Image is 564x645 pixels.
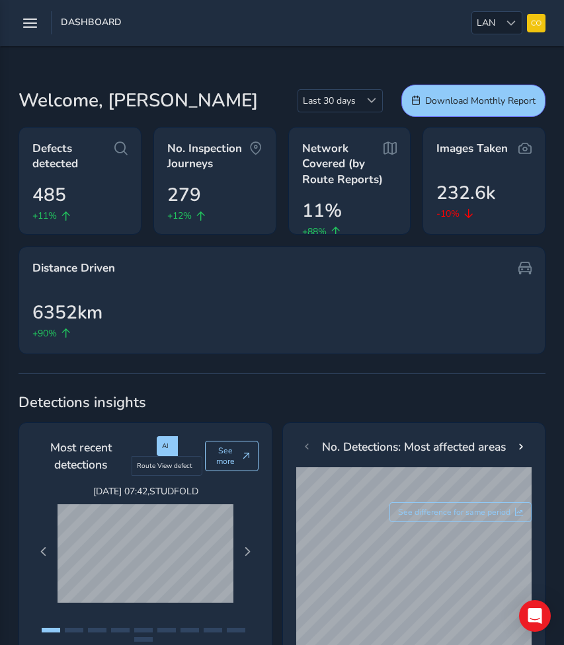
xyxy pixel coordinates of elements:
[389,502,532,522] button: See difference for same period
[167,209,192,223] span: +12%
[134,628,153,632] button: Page 5
[436,179,495,207] span: 232.6k
[132,456,202,476] div: Route View defect
[401,85,545,117] button: Download Monthly Report
[238,543,257,561] button: Next Page
[162,441,169,451] span: AI
[32,299,102,326] span: 6352km
[58,485,233,498] span: [DATE] 07:42 , STUDFOLD
[32,141,114,172] span: Defects detected
[157,436,178,456] div: AI
[425,95,536,107] span: Download Monthly Report
[167,181,201,209] span: 279
[302,197,342,225] span: 11%
[34,543,53,561] button: Previous Page
[436,141,508,157] span: Images Taken
[137,461,192,471] span: Route View defect
[398,507,510,517] span: See difference for same period
[436,207,460,221] span: -10%
[322,438,506,455] span: No. Detections: Most affected areas
[472,12,500,34] span: LAN
[61,16,122,34] span: Dashboard
[19,393,545,412] span: Detections insights
[32,439,130,474] span: Most recent detections
[302,141,384,188] span: Network Covered (by Route Reports)
[32,209,57,223] span: +11%
[32,260,115,276] span: Distance Driven
[527,14,545,32] img: diamond-layout
[302,225,327,239] span: +88%
[204,628,222,632] button: Page 8
[42,628,60,632] button: Page 1
[167,141,249,172] span: No. Inspection Journeys
[32,181,66,209] span: 485
[88,628,106,632] button: Page 3
[181,628,199,632] button: Page 7
[157,628,176,632] button: Page 6
[214,445,237,467] span: See more
[227,628,245,632] button: Page 9
[19,87,258,114] span: Welcome, [PERSON_NAME]
[519,600,551,632] div: Open Intercom Messenger
[205,441,259,471] button: See more
[111,628,130,632] button: Page 4
[65,628,83,632] button: Page 2
[134,637,153,642] button: Page 10
[298,90,360,112] span: Last 30 days
[32,326,57,340] span: +90%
